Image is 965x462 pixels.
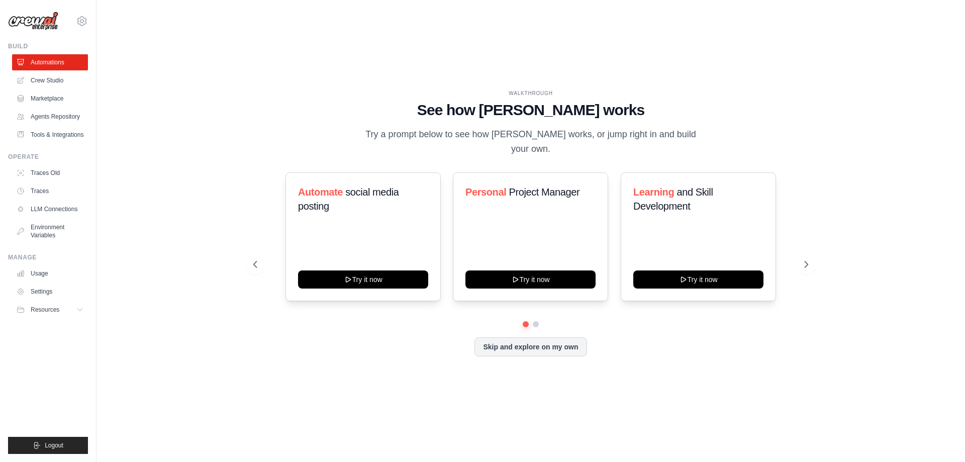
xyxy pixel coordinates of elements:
a: Environment Variables [12,219,88,243]
span: and Skill Development [633,187,713,212]
span: social media posting [298,187,399,212]
button: Try it now [465,270,596,289]
h1: See how [PERSON_NAME] works [253,101,808,119]
button: Try it now [298,270,428,289]
img: Logo [8,12,58,31]
p: Try a prompt below to see how [PERSON_NAME] works, or jump right in and build your own. [362,127,700,157]
div: Manage [8,253,88,261]
button: Logout [8,437,88,454]
a: Crew Studio [12,72,88,88]
button: Skip and explore on my own [474,337,587,356]
div: Build [8,42,88,50]
a: Agents Repository [12,109,88,125]
a: Marketplace [12,90,88,107]
span: Logout [45,441,63,449]
a: LLM Connections [12,201,88,217]
span: Project Manager [509,187,580,198]
button: Resources [12,302,88,318]
span: Personal [465,187,506,198]
a: Automations [12,54,88,70]
span: Learning [633,187,674,198]
div: Operate [8,153,88,161]
a: Usage [12,265,88,282]
span: Resources [31,306,59,314]
a: Traces Old [12,165,88,181]
iframe: Chat Widget [915,414,965,462]
div: WALKTHROUGH [253,89,808,97]
button: Try it now [633,270,763,289]
span: Automate [298,187,343,198]
a: Settings [12,284,88,300]
a: Traces [12,183,88,199]
a: Tools & Integrations [12,127,88,143]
